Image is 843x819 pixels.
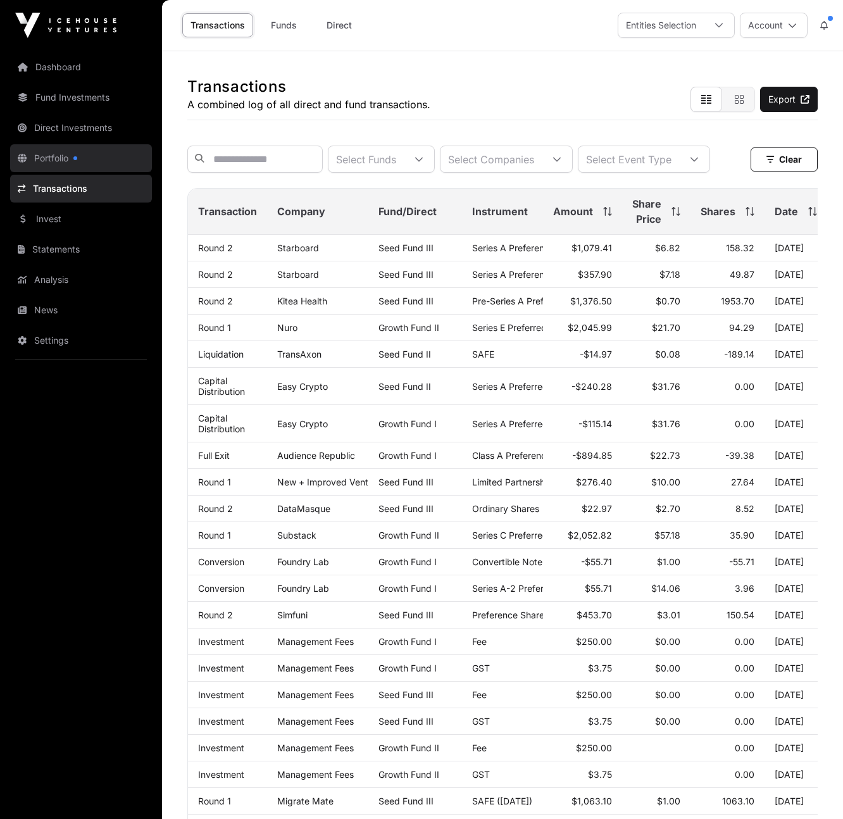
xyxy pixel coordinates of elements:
[472,689,487,700] span: Fee
[472,418,575,429] span: Series A Preferred Share
[765,368,827,405] td: [DATE]
[198,296,233,306] a: Round 2
[277,477,386,487] a: New + Improved Ventures
[765,575,827,602] td: [DATE]
[765,235,827,261] td: [DATE]
[652,322,680,333] span: $21.70
[543,575,622,602] td: $55.71
[553,204,593,219] span: Amount
[198,796,231,806] a: Round 1
[378,322,439,333] a: Growth Fund II
[655,716,680,727] span: $0.00
[198,503,233,514] a: Round 2
[632,196,661,227] span: Share Price
[378,636,437,647] a: Growth Fund I
[378,349,431,359] a: Seed Fund II
[378,477,434,487] a: Seed Fund III
[472,742,487,753] span: Fee
[652,418,680,429] span: $31.76
[198,556,244,567] a: Conversion
[765,708,827,735] td: [DATE]
[765,522,827,549] td: [DATE]
[378,583,437,594] a: Growth Fund I
[277,689,358,700] p: Management Fees
[735,769,754,780] span: 0.00
[765,628,827,655] td: [DATE]
[780,758,843,819] iframe: Chat Widget
[472,556,580,567] span: Convertible Note ([DATE])
[618,13,704,37] div: Entities Selection
[543,628,622,655] td: $250.00
[735,663,754,673] span: 0.00
[198,477,231,487] a: Round 1
[751,147,818,172] button: Clear
[378,242,434,253] a: Seed Fund III
[765,442,827,469] td: [DATE]
[277,663,358,673] p: Management Fees
[198,242,233,253] a: Round 2
[198,689,244,700] a: Investment
[543,708,622,735] td: $3.75
[729,322,754,333] span: 94.29
[730,269,754,280] span: 49.87
[735,503,754,514] span: 8.52
[277,610,308,620] a: Simfuni
[277,296,327,306] a: Kitea Health
[277,530,316,541] a: Substack
[472,450,582,461] span: Class A Preference Shares
[277,242,319,253] a: Starboard
[198,742,244,753] a: Investment
[659,269,680,280] span: $7.18
[277,636,358,647] p: Management Fees
[198,204,257,219] span: Transaction
[378,796,434,806] a: Seed Fund III
[543,602,622,628] td: $453.70
[543,522,622,549] td: $2,052.82
[198,375,245,397] a: Capital Distribution
[740,13,808,38] button: Account
[726,242,754,253] span: 158.32
[314,13,365,37] a: Direct
[198,413,245,434] a: Capital Distribution
[198,349,244,359] a: Liquidation
[277,450,355,461] a: Audience Republic
[735,689,754,700] span: 0.00
[378,450,437,461] a: Growth Fund I
[472,269,585,280] span: Series A Preference Shares
[735,636,754,647] span: 0.00
[650,450,680,461] span: $22.73
[472,322,573,333] span: Series E Preferred Stock
[735,381,754,392] span: 0.00
[765,288,827,315] td: [DATE]
[277,381,328,392] a: Easy Crypto
[378,663,437,673] a: Growth Fund I
[378,556,437,567] a: Growth Fund I
[765,549,827,575] td: [DATE]
[543,469,622,496] td: $276.40
[277,716,358,727] p: Management Fees
[765,788,827,815] td: [DATE]
[198,530,231,541] a: Round 1
[10,327,152,354] a: Settings
[198,269,233,280] a: Round 2
[724,349,754,359] span: -189.14
[378,418,437,429] a: Growth Fund I
[765,761,827,788] td: [DATE]
[378,610,434,620] a: Seed Fund III
[472,296,603,306] span: Pre-Series A Preference Shares
[722,796,754,806] span: 1063.10
[735,742,754,753] span: 0.00
[472,583,584,594] span: Series A-2 Preferred Stock
[472,477,576,487] span: Limited Partnership Units
[198,663,244,673] a: Investment
[721,296,754,306] span: 1953.70
[725,450,754,461] span: -39.38
[765,735,827,761] td: [DATE]
[187,97,430,112] p: A combined log of all direct and fund transactions.
[543,405,622,442] td: -$115.14
[378,503,434,514] a: Seed Fund III
[378,716,434,727] a: Seed Fund III
[765,261,827,288] td: [DATE]
[543,315,622,341] td: $2,045.99
[543,261,622,288] td: $357.90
